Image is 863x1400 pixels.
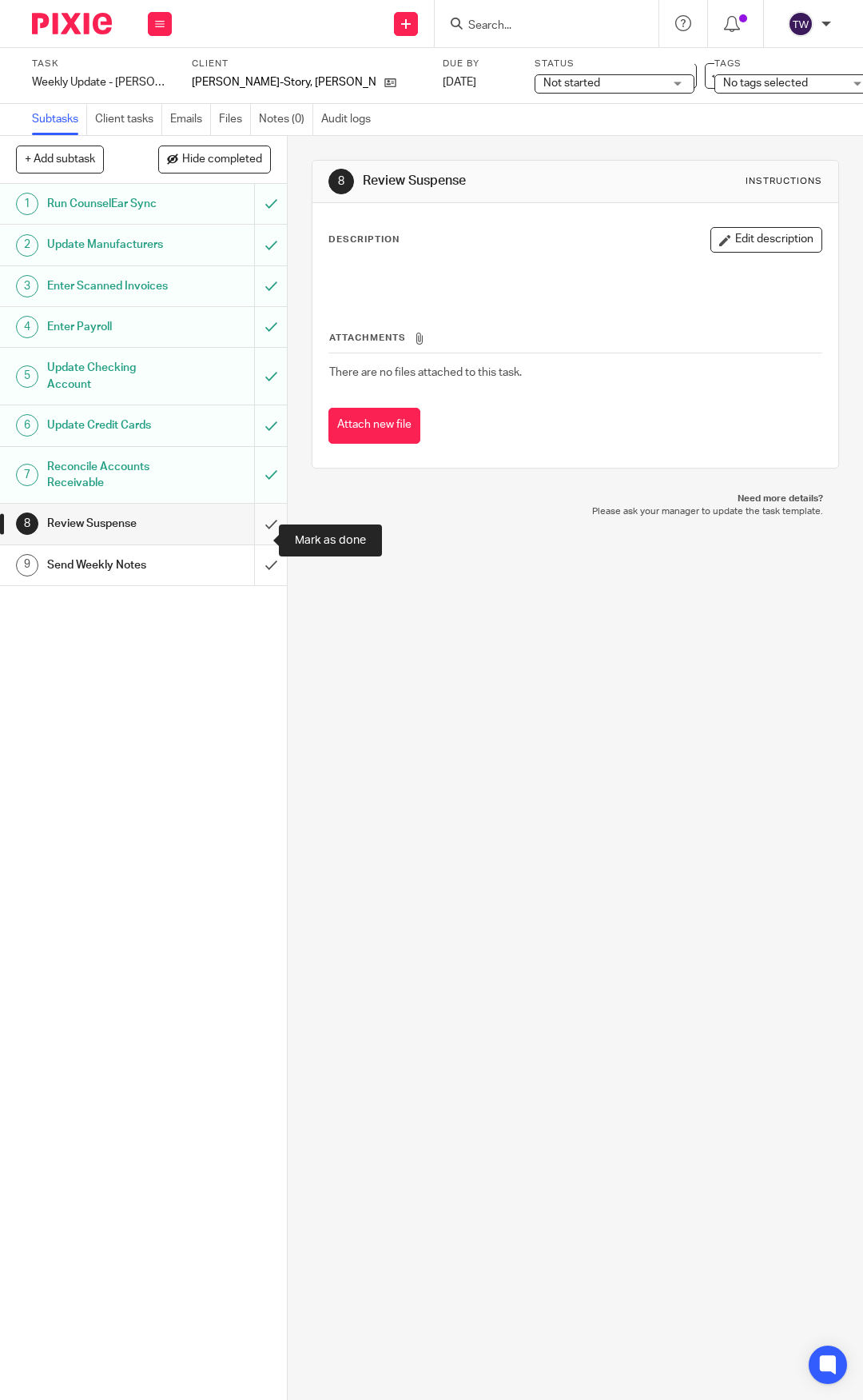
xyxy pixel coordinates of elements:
[170,104,211,135] a: Emails
[723,78,808,89] span: No tags selected
[47,553,175,577] h1: Send Weekly Notes
[219,104,251,135] a: Files
[182,154,262,166] span: Hide completed
[47,274,175,298] h1: Enter Scanned Invoices
[788,11,813,37] img: svg%3E
[259,104,313,135] a: Notes (0)
[47,356,175,397] h1: Update Checking Account
[32,58,172,70] label: Task
[321,104,379,135] a: Audit logs
[467,19,610,34] input: Search
[47,192,175,216] h1: Run CounselEar Sync
[328,493,823,505] p: Need more details?
[32,74,172,90] div: Weekly Update - Arriola-Story
[329,333,406,342] span: Attachments
[95,104,162,135] a: Client tasks
[158,146,271,173] button: Hide completed
[192,58,423,70] label: Client
[329,367,522,378] span: There are no files attached to this task.
[328,169,354,194] div: 8
[16,554,38,576] div: 9
[47,455,175,496] h1: Reconcile Accounts Receivable
[16,414,38,437] div: 6
[543,78,600,89] span: Not started
[32,74,172,90] div: Weekly Update - [PERSON_NAME]-Story
[535,58,694,70] label: Status
[16,513,38,535] div: 8
[16,316,38,338] div: 4
[16,365,38,388] div: 5
[16,146,104,173] button: + Add subtask
[192,74,376,90] p: [PERSON_NAME]-Story, [PERSON_NAME]
[16,234,38,257] div: 2
[16,464,38,486] div: 7
[328,505,823,518] p: Please ask your manager to update the task template.
[47,512,175,536] h1: Review Suspense
[47,315,175,339] h1: Enter Payroll
[746,175,822,188] div: Instructions
[328,408,420,444] button: Attach new file
[363,173,610,189] h1: Review Suspense
[47,413,175,437] h1: Update Credit Cards
[16,193,38,215] div: 1
[443,77,476,88] span: [DATE]
[32,104,87,135] a: Subtasks
[328,233,400,246] p: Description
[47,233,175,257] h1: Update Manufacturers
[443,58,515,70] label: Due by
[16,275,38,297] div: 3
[710,227,822,253] button: Edit description
[32,13,112,34] img: Pixie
